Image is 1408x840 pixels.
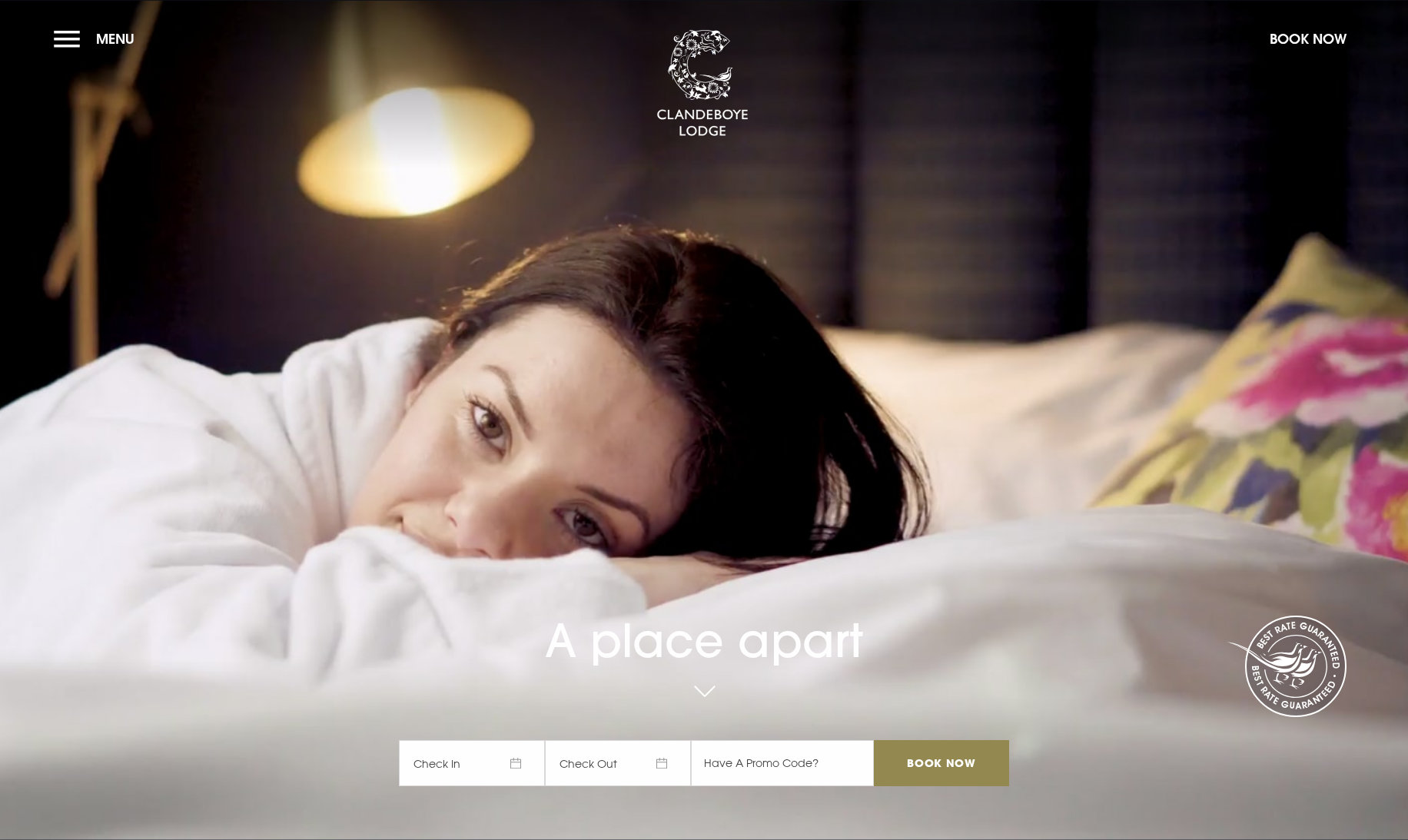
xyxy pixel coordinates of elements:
[656,30,749,138] img: Clandeboye Lodge
[399,562,1009,668] h1: A place apart
[54,22,142,55] button: Menu
[96,30,134,48] span: Menu
[545,740,691,786] span: Check Out
[399,740,545,786] span: Check In
[691,740,874,786] input: Have A Promo Code?
[874,740,1009,786] input: Book Now
[1262,22,1354,55] button: Book Now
